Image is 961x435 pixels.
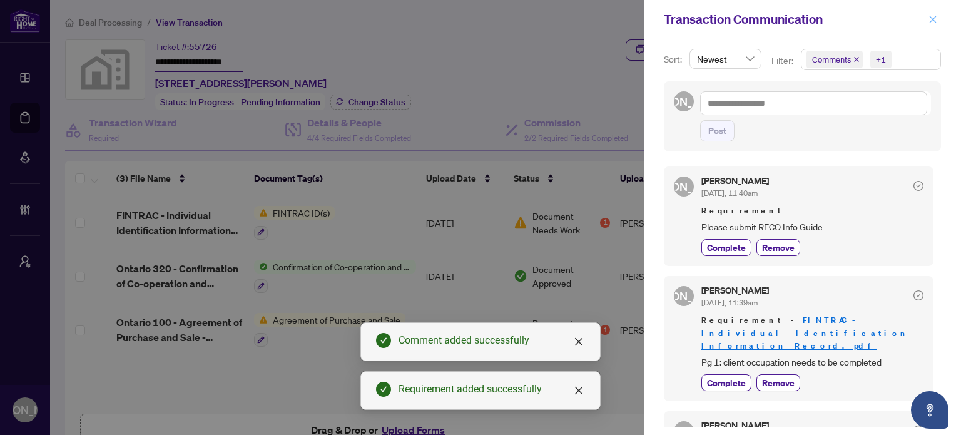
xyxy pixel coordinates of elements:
span: Pg 1: client occupation needs to be completed [701,355,923,369]
span: Complete [707,376,746,389]
span: close [574,337,584,347]
span: Complete [707,241,746,254]
span: check-circle [913,290,923,300]
span: [PERSON_NAME] [640,287,728,305]
span: Requirement [701,205,923,217]
button: Remove [756,374,800,391]
span: Please submit RECO Info Guide [701,220,923,234]
div: Requirement added successfully [399,382,585,397]
div: Comment added successfully [399,333,585,348]
button: Remove [756,239,800,256]
span: check-circle [376,382,391,397]
h5: [PERSON_NAME] [701,177,769,185]
span: [PERSON_NAME] [640,93,728,110]
button: Complete [701,374,751,391]
button: Post [700,120,735,141]
h5: [PERSON_NAME] [701,286,769,295]
p: Sort: [664,53,684,66]
span: [DATE], 11:40am [701,188,758,198]
span: check-circle [376,333,391,348]
span: Comments [806,51,863,68]
button: Open asap [911,391,948,429]
span: Comments [812,53,851,66]
span: close [928,15,937,24]
p: Filter: [771,54,795,68]
button: Complete [701,239,751,256]
span: [PERSON_NAME] [640,178,728,195]
span: [DATE], 11:39am [701,298,758,307]
a: FINTRAC - Individual Identification Information Record.pdf [701,315,909,351]
span: Remove [762,376,795,389]
span: close [853,56,860,63]
span: Remove [762,241,795,254]
span: Requirement - [701,314,923,352]
a: Close [572,384,586,397]
span: Newest [697,49,754,68]
a: Close [572,335,586,349]
span: close [574,386,584,396]
div: Transaction Communication [664,10,925,29]
span: check-circle [913,181,923,191]
h5: [PERSON_NAME] [701,421,769,430]
div: +1 [876,53,886,66]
